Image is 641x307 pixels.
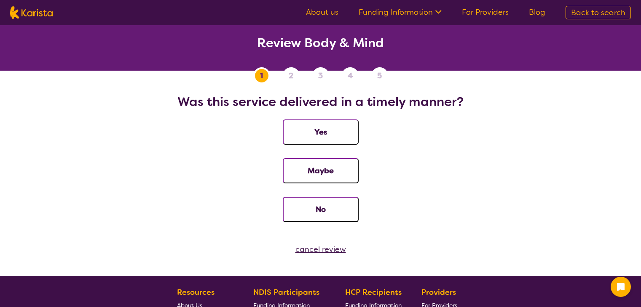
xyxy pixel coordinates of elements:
button: No [283,197,359,222]
span: 1 [260,69,263,82]
span: 3 [318,69,323,82]
b: NDIS Participants [253,287,319,297]
h2: Was this service delivered in a timely manner? [10,94,631,109]
a: About us [306,7,338,17]
b: Providers [421,287,456,297]
b: HCP Recipients [345,287,402,297]
span: Back to search [571,8,625,18]
a: Funding Information [359,7,442,17]
span: 2 [289,69,293,82]
b: Resources [177,287,215,297]
img: Karista logo [10,6,53,19]
a: Back to search [566,6,631,19]
span: 4 [348,69,353,82]
button: Maybe [283,158,359,183]
a: Blog [529,7,545,17]
button: Yes [283,119,359,145]
h2: Review Body & Mind [10,35,631,50]
span: 5 [377,69,382,82]
a: For Providers [462,7,509,17]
